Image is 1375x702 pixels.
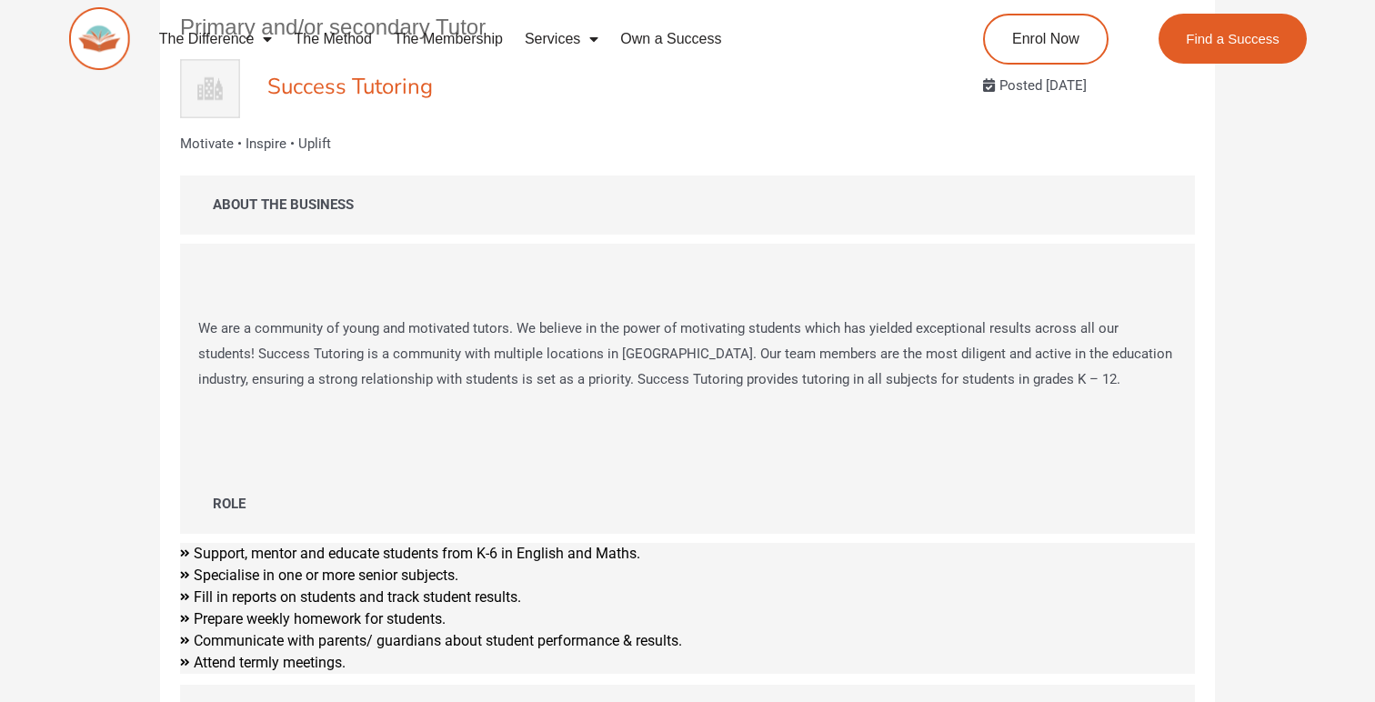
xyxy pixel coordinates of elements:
span: Find a Success [1186,32,1280,45]
a: Find a Success [1159,14,1307,64]
a: The Difference [148,18,284,60]
li: Communicate with parents/ guardians about student performance & results. [180,630,1195,652]
nav: Menu [148,18,913,60]
p: Motivate • Inspire • Uplift [180,132,1195,157]
li: Specialise in one or more senior subjects. [180,565,1195,587]
a: The Method [283,18,382,60]
li: Fill in reports on students and track student results. [180,587,1195,608]
span: Enrol Now [1012,32,1079,46]
strong: ABOUT THE BUSINESS [213,196,354,213]
li: Prepare weekly homework for students. [180,608,1195,630]
strong: ROLE [213,496,246,512]
a: Own a Success [609,18,732,60]
li: Attend termly meetings. [180,652,1195,674]
a: Services [514,18,609,60]
a: Enrol Now [983,14,1109,65]
a: The Membership [383,18,514,60]
p: We are a community of young and motivated tutors. We believe in the power of motivating students ... [180,298,1195,411]
li: Support, mentor and educate students from K-6 in English and Maths. [180,543,1195,565]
